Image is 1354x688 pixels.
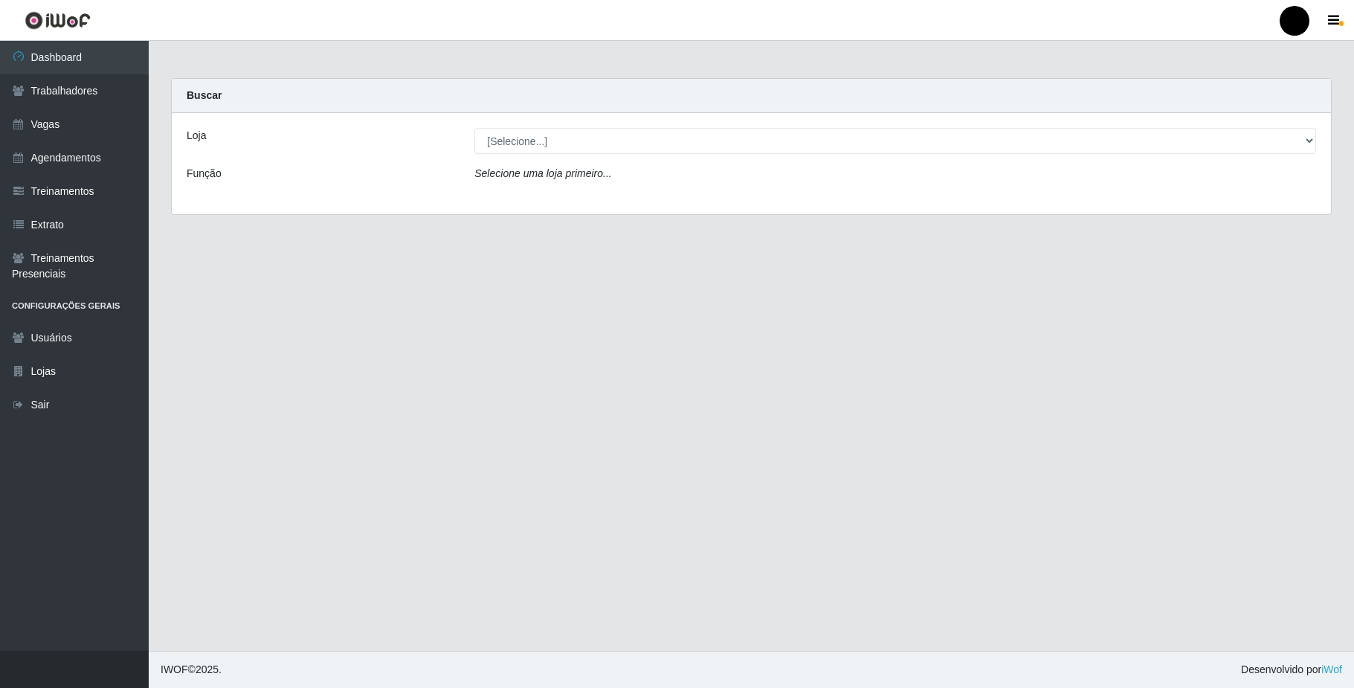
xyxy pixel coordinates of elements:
[25,11,91,30] img: CoreUI Logo
[161,663,188,675] span: IWOF
[1321,663,1342,675] a: iWof
[474,167,611,179] i: Selecione uma loja primeiro...
[187,128,206,144] label: Loja
[1241,662,1342,678] span: Desenvolvido por
[187,166,222,181] label: Função
[161,662,222,678] span: © 2025 .
[187,89,222,101] strong: Buscar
